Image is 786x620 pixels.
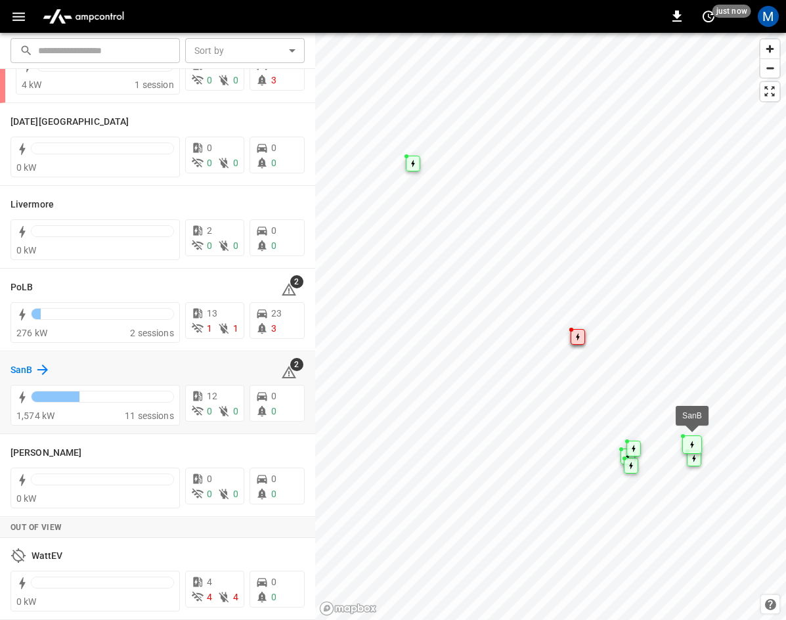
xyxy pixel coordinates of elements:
span: 2 [207,225,212,236]
span: 0 [207,489,212,499]
span: 0 [207,240,212,251]
span: 4 [207,577,212,587]
img: ampcontrol.io logo [37,4,129,29]
span: 0 [233,240,238,251]
span: 23 [271,308,282,319]
span: 0 kW [16,162,37,173]
h6: Livermore [11,198,54,212]
span: 0 [271,240,276,251]
div: SanB [682,409,702,422]
span: 276 kW [16,328,47,338]
span: 0 [271,143,276,153]
span: 0 [271,406,276,416]
canvas: Map [315,33,786,620]
a: Mapbox homepage [319,601,377,616]
span: 12 [207,391,217,401]
strong: Out of View [11,523,62,532]
h6: PoLB [11,280,33,295]
span: 0 [271,592,276,602]
button: Zoom in [760,39,779,58]
div: Map marker [687,451,701,466]
div: Map marker [621,449,635,464]
span: 0 [271,489,276,499]
span: 3 [271,323,276,334]
div: profile-icon [758,6,779,27]
span: 0 kW [16,245,37,255]
div: Map marker [406,156,420,171]
h6: Vernon [11,446,81,460]
h6: Karma Center [11,115,129,129]
span: 4 [233,592,238,602]
span: 0 [233,158,238,168]
h6: SanB [11,363,32,378]
span: 13 [207,308,217,319]
h6: WattEV [32,549,63,564]
div: Map marker [624,458,638,474]
span: 1,574 kW [16,410,55,421]
span: 0 [233,489,238,499]
button: set refresh interval [698,6,719,27]
span: 0 [271,577,276,587]
span: 0 [207,75,212,85]
span: 2 [290,275,303,288]
span: just now [712,5,751,18]
span: Zoom out [760,59,779,77]
span: 0 [271,225,276,236]
span: 0 [271,158,276,168]
span: 0 [271,474,276,484]
button: Zoom out [760,58,779,77]
span: 0 [271,391,276,401]
div: Map marker [571,329,585,345]
span: 1 [207,323,212,334]
div: Map marker [682,435,702,454]
span: 1 session [135,79,173,90]
span: 2 sessions [130,328,174,338]
span: 4 [207,592,212,602]
span: 0 [207,474,212,484]
span: 0 [207,406,212,416]
span: 0 kW [16,493,37,504]
div: Map marker [626,441,641,456]
span: 11 sessions [125,410,174,421]
span: 0 [233,75,238,85]
span: 2 [290,358,303,371]
span: 0 [207,158,212,168]
span: 0 [233,406,238,416]
span: 1 [233,323,238,334]
span: 0 [207,143,212,153]
span: 3 [271,75,276,85]
span: 4 kW [22,79,42,90]
span: 0 kW [16,596,37,607]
